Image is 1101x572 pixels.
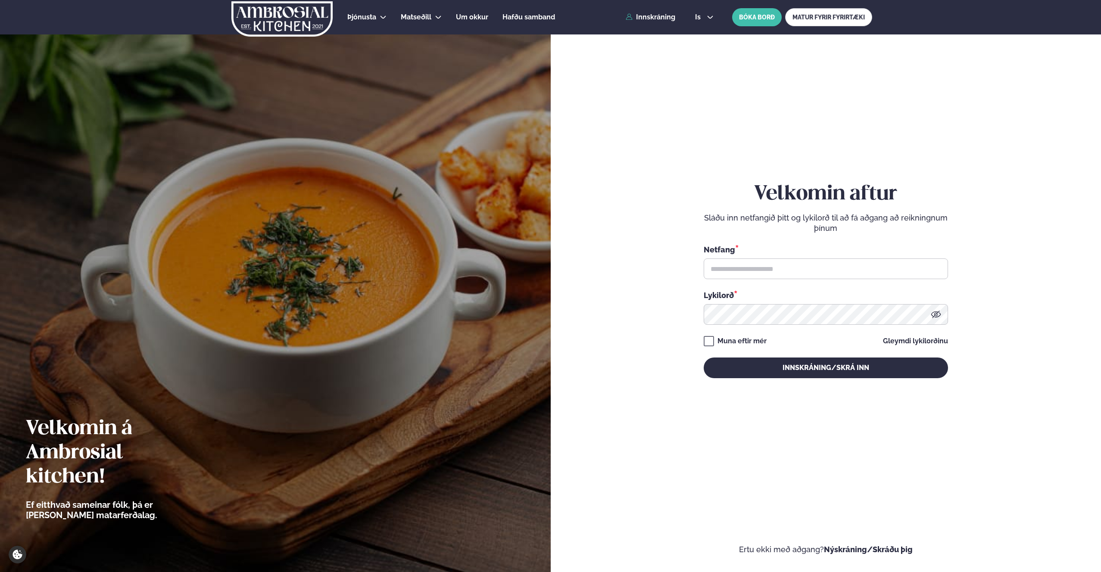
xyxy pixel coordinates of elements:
[704,289,948,301] div: Lykilorð
[695,14,703,21] span: is
[347,13,376,21] span: Þjónusta
[824,545,913,554] a: Nýskráning/Skráðu þig
[347,12,376,22] a: Þjónusta
[688,14,720,21] button: is
[456,12,488,22] a: Um okkur
[785,8,872,26] a: MATUR FYRIR FYRIRTÆKI
[704,244,948,255] div: Netfang
[401,12,431,22] a: Matseðill
[9,546,26,563] a: Cookie settings
[26,417,205,489] h2: Velkomin á Ambrosial kitchen!
[704,357,948,378] button: Innskráning/Skrá inn
[231,1,334,37] img: logo
[626,13,675,21] a: Innskráning
[577,544,1076,555] p: Ertu ekki með aðgang?
[502,12,555,22] a: Hafðu samband
[26,500,205,520] p: Ef eitthvað sameinar fólk, þá er [PERSON_NAME] matarferðalag.
[456,13,488,21] span: Um okkur
[883,338,948,345] a: Gleymdi lykilorðinu
[401,13,431,21] span: Matseðill
[704,213,948,233] p: Sláðu inn netfangið þitt og lykilorð til að fá aðgang að reikningnum þínum
[502,13,555,21] span: Hafðu samband
[732,8,782,26] button: BÓKA BORÐ
[704,182,948,206] h2: Velkomin aftur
